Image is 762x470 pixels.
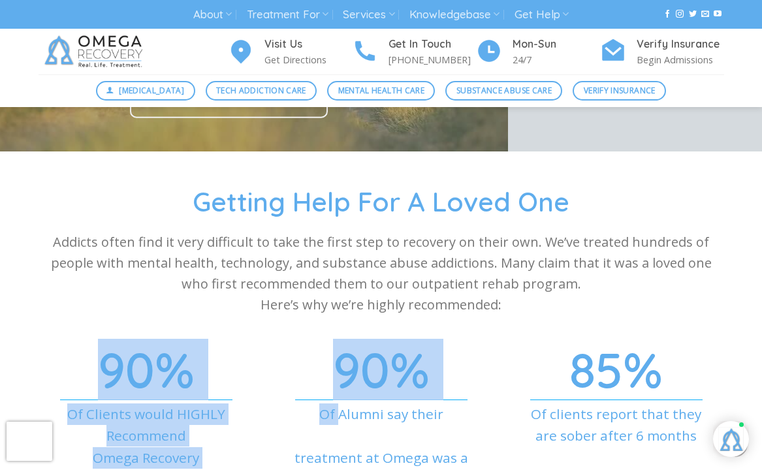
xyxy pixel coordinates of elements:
img: Omega Recovery [39,29,153,74]
h4: Mon-Sun [513,36,600,53]
h1: 85% [509,365,724,375]
a: Visit Us Get Directions [228,36,352,68]
span: Verify Insurance [584,84,656,97]
a: [MEDICAL_DATA] [96,81,195,101]
p: Of clients report that they are sober after 6 months [509,403,724,447]
a: Substance Abuse Care [445,81,562,101]
span: Getting Help For A Loved One [193,185,569,218]
h4: Visit Us [264,36,352,53]
span: Mental Health Care [338,84,424,97]
a: Treatment For [247,3,328,27]
p: Begin Admissions [637,52,724,67]
a: Knowledgebase [409,3,500,27]
a: Follow on Instagram [676,10,684,19]
p: [PHONE_NUMBER] [389,52,476,67]
h4: Verify Insurance [637,36,724,53]
a: Get In Touch [PHONE_NUMBER] [352,36,476,68]
h1: 90% [39,365,254,375]
a: Tech Addiction Care [206,81,317,101]
span: [MEDICAL_DATA] [119,84,184,97]
a: Follow on Facebook [663,10,671,19]
a: Send us an email [701,10,709,19]
p: Addicts often find it very difficult to take the first step to recovery on their own. We’ve treat... [39,232,724,315]
a: Mental Health Care [327,81,435,101]
h4: Get In Touch [389,36,476,53]
p: 24/7 [513,52,600,67]
a: Verify Insurance Begin Admissions [600,36,724,68]
span: Tech Addiction Care [216,84,306,97]
a: Follow on YouTube [714,10,722,19]
a: Follow on Twitter [689,10,697,19]
span: Substance Abuse Care [456,84,552,97]
a: Services [343,3,394,27]
a: About [193,3,232,27]
a: Get Help [515,3,569,27]
p: Of Clients would HIGHLY Recommend Omega Recovery [39,403,254,469]
p: Get Directions [264,52,352,67]
h1: 90% [274,365,489,375]
a: Verify Insurance [573,81,666,101]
